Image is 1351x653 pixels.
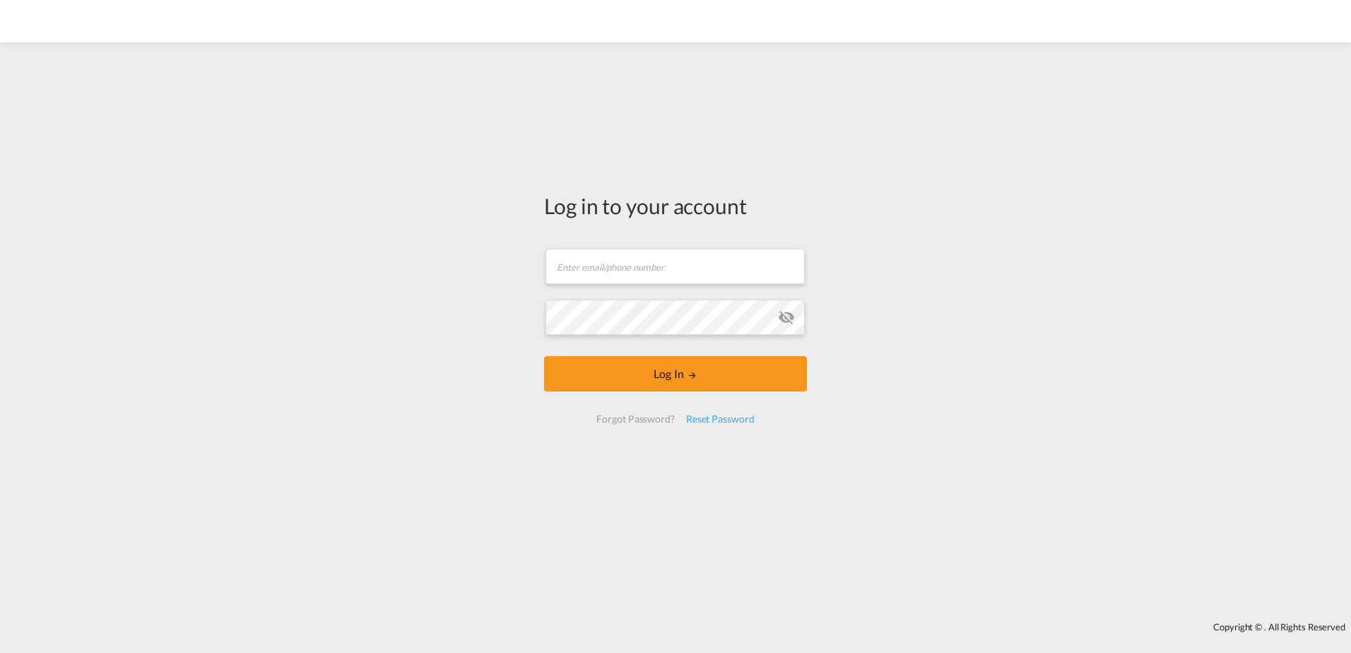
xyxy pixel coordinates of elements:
md-icon: icon-eye-off [778,309,795,326]
button: LOGIN [544,356,807,392]
div: Reset Password [680,406,760,432]
div: Log in to your account [544,191,807,220]
input: Enter email/phone number [545,249,805,284]
div: Forgot Password? [591,406,680,432]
